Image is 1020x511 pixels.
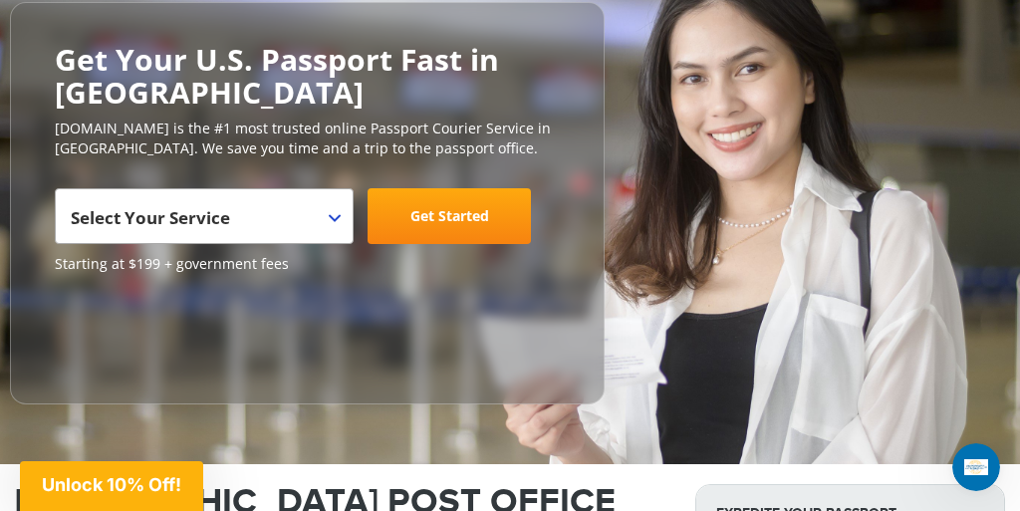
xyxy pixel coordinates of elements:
[55,284,204,383] iframe: Customer reviews powered by Trustpilot
[55,43,560,109] h2: Get Your U.S. Passport Fast in [GEOGRAPHIC_DATA]
[55,254,560,274] span: Starting at $199 + government fees
[55,188,354,244] span: Select Your Service
[71,196,333,252] span: Select Your Service
[42,474,181,495] span: Unlock 10% Off!
[55,119,560,158] p: [DOMAIN_NAME] is the #1 most trusted online Passport Courier Service in [GEOGRAPHIC_DATA]. We sav...
[20,461,203,511] div: Unlock 10% Off!
[368,188,531,244] a: Get Started
[952,443,1000,491] iframe: Intercom live chat
[71,206,230,229] span: Select Your Service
